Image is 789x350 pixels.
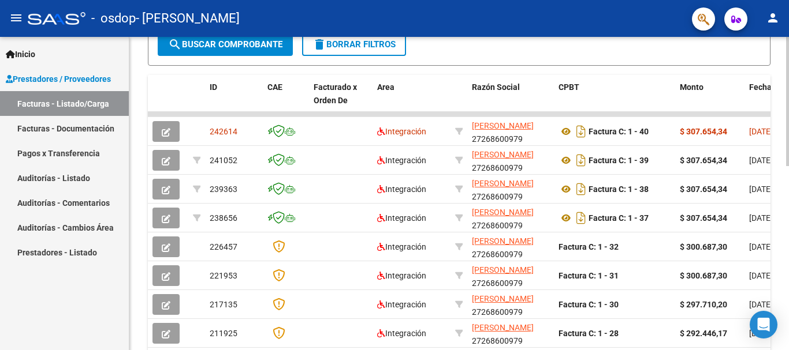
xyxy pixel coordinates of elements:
[680,329,727,338] strong: $ 292.446,17
[559,242,619,251] strong: Factura C: 1 - 32
[267,82,282,92] span: CAE
[574,180,589,198] i: Descargar documento
[472,264,549,288] div: 27268600979
[749,242,773,251] span: [DATE]
[377,127,426,136] span: Integración
[210,185,237,194] span: 239363
[377,213,426,223] span: Integración
[472,235,549,259] div: 27268600979
[312,37,326,51] mat-icon: delete
[680,213,727,223] strong: $ 307.654,34
[472,323,534,332] span: [PERSON_NAME]
[559,82,579,92] span: CPBT
[210,300,237,309] span: 217135
[377,156,426,165] span: Integración
[749,300,773,309] span: [DATE]
[589,185,649,194] strong: Factura C: 1 - 38
[680,300,727,309] strong: $ 297.710,20
[377,185,426,194] span: Integración
[377,271,426,280] span: Integración
[377,300,426,309] span: Integración
[574,122,589,141] i: Descargar documento
[168,39,282,50] span: Buscar Comprobante
[377,242,426,251] span: Integración
[589,156,649,165] strong: Factura C: 1 - 39
[589,213,649,223] strong: Factura C: 1 - 37
[205,75,263,126] datatable-header-cell: ID
[309,75,373,126] datatable-header-cell: Facturado x Orden De
[589,127,649,136] strong: Factura C: 1 - 40
[210,82,217,92] span: ID
[559,271,619,280] strong: Factura C: 1 - 31
[749,329,773,338] span: [DATE]
[377,329,426,338] span: Integración
[302,33,406,56] button: Borrar Filtros
[136,6,240,31] span: - [PERSON_NAME]
[472,121,534,130] span: [PERSON_NAME]
[680,271,727,280] strong: $ 300.687,30
[6,48,35,61] span: Inicio
[158,33,293,56] button: Buscar Comprobante
[749,271,773,280] span: [DATE]
[749,127,773,136] span: [DATE]
[263,75,309,126] datatable-header-cell: CAE
[472,236,534,246] span: [PERSON_NAME]
[472,150,534,159] span: [PERSON_NAME]
[749,185,773,194] span: [DATE]
[210,271,237,280] span: 221953
[680,156,727,165] strong: $ 307.654,34
[314,82,357,105] span: Facturado x Orden De
[377,82,394,92] span: Area
[749,156,773,165] span: [DATE]
[574,209,589,227] i: Descargar documento
[559,329,619,338] strong: Factura C: 1 - 28
[574,151,589,170] i: Descargar documento
[168,37,182,51] mat-icon: search
[472,177,549,201] div: 27268600979
[554,75,675,126] datatable-header-cell: CPBT
[472,206,549,230] div: 27268600979
[675,75,745,126] datatable-header-cell: Monto
[9,11,23,25] mat-icon: menu
[472,294,534,303] span: [PERSON_NAME]
[210,329,237,338] span: 211925
[472,321,549,345] div: 27268600979
[766,11,780,25] mat-icon: person
[472,265,534,274] span: [PERSON_NAME]
[210,127,237,136] span: 242614
[472,292,549,317] div: 27268600979
[210,242,237,251] span: 226457
[749,213,773,223] span: [DATE]
[472,82,520,92] span: Razón Social
[750,311,777,338] div: Open Intercom Messenger
[559,300,619,309] strong: Factura C: 1 - 30
[472,119,549,144] div: 27268600979
[210,156,237,165] span: 241052
[472,208,534,217] span: [PERSON_NAME]
[6,73,111,85] span: Prestadores / Proveedores
[210,213,237,223] span: 238656
[680,127,727,136] strong: $ 307.654,34
[680,242,727,251] strong: $ 300.687,30
[467,75,554,126] datatable-header-cell: Razón Social
[91,6,136,31] span: - osdop
[680,82,704,92] span: Monto
[680,185,727,194] strong: $ 307.654,34
[472,148,549,172] div: 27268600979
[373,75,451,126] datatable-header-cell: Area
[472,179,534,188] span: [PERSON_NAME]
[312,39,396,50] span: Borrar Filtros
